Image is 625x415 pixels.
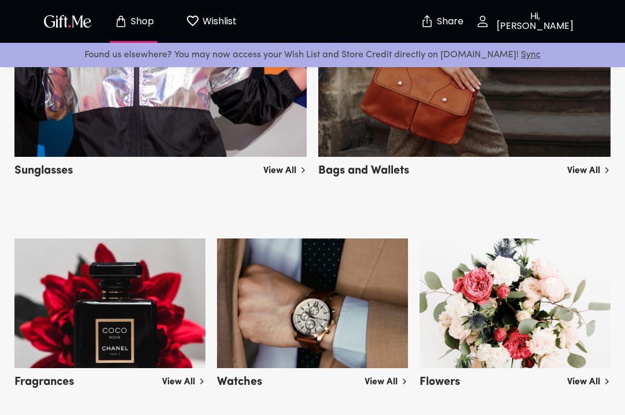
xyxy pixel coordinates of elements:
[14,238,205,368] img: fragrances_others.png
[200,14,237,29] p: Wishlist
[318,159,409,178] h5: Bags and Wallets
[128,17,154,27] p: Shop
[41,14,95,28] button: GiftMe Logo
[521,50,541,60] a: Sync
[434,17,464,27] p: Share
[14,159,73,178] h5: Sunglasses
[162,370,205,389] a: View All
[9,47,616,63] p: Found us elsewhere? You may now access your Wish List and Store Credit directly on [DOMAIN_NAME]!
[490,12,578,31] p: Hi, [PERSON_NAME]
[217,370,262,390] h5: Watches
[217,359,408,387] a: Watches
[567,370,611,389] a: View All
[14,148,307,176] a: Sunglasses
[217,238,408,368] img: watches_others.png
[420,359,611,387] a: Flowers
[263,159,307,178] a: View All
[42,13,94,30] img: GiftMe Logo
[420,14,434,28] img: secure
[420,238,611,368] img: flowers.png
[365,370,408,389] a: View All
[421,1,462,42] button: Share
[14,370,74,390] h5: Fragrances
[567,159,611,178] a: View All
[179,3,243,40] button: Wishlist page
[318,148,611,176] a: Bags and Wallets
[469,3,584,40] button: Hi, [PERSON_NAME]
[102,3,166,40] button: Store page
[420,370,460,390] h5: Flowers
[14,359,205,387] a: Fragrances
